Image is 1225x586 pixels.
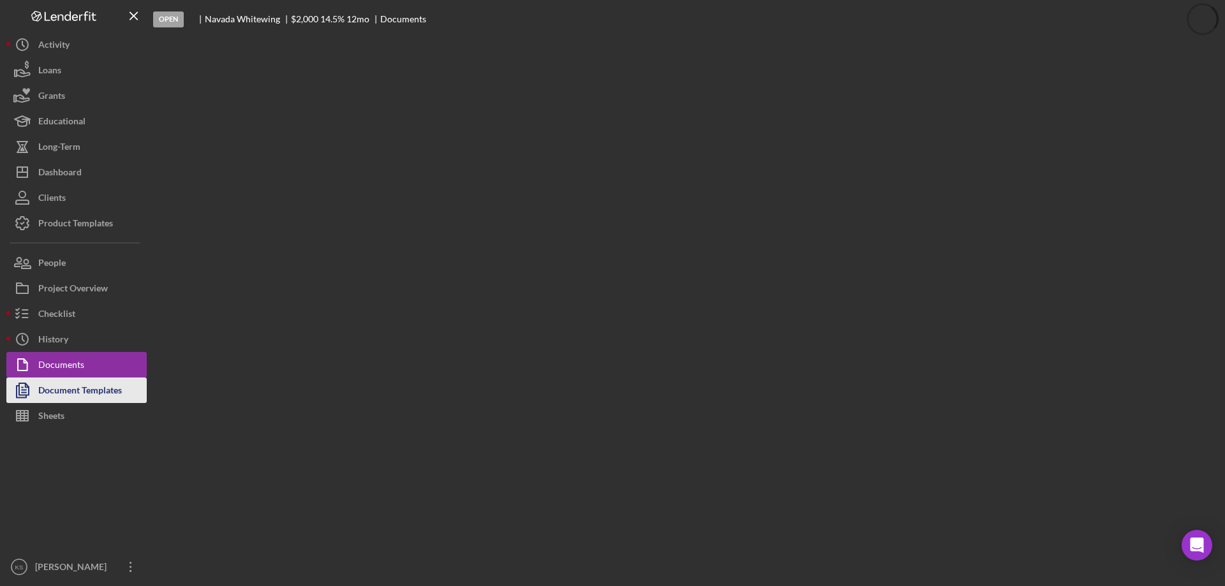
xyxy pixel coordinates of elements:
[6,250,147,275] button: People
[6,185,147,210] button: Clients
[38,32,70,61] div: Activity
[6,301,147,326] button: Checklist
[6,32,147,57] button: Activity
[6,83,147,108] button: Grants
[6,108,147,134] button: Educational
[346,14,369,24] div: 12 mo
[32,554,115,583] div: [PERSON_NAME]
[38,108,85,137] div: Educational
[6,326,147,352] button: History
[6,210,147,236] button: Product Templates
[38,185,66,214] div: Clients
[6,275,147,301] button: Project Overview
[380,14,426,24] div: Documents
[38,134,80,163] div: Long-Term
[6,57,147,83] button: Loans
[38,275,108,304] div: Project Overview
[38,301,75,330] div: Checklist
[38,57,61,86] div: Loans
[205,14,291,24] div: Navada Whitewing
[15,564,24,571] text: KS
[6,159,147,185] button: Dashboard
[6,377,147,403] button: Document Templates
[38,377,122,406] div: Document Templates
[6,134,147,159] button: Long-Term
[38,326,68,355] div: History
[6,403,147,429] button: Sheets
[320,14,345,24] div: 14.5 %
[38,250,66,279] div: People
[6,554,147,580] button: KS[PERSON_NAME]
[153,11,184,27] div: Open
[38,210,113,239] div: Product Templates
[38,159,82,188] div: Dashboard
[38,83,65,112] div: Grants
[38,352,84,381] div: Documents
[38,403,64,432] div: Sheets
[6,352,147,377] button: Documents
[291,13,318,24] span: $2,000
[1182,530,1212,560] div: Open Intercom Messenger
